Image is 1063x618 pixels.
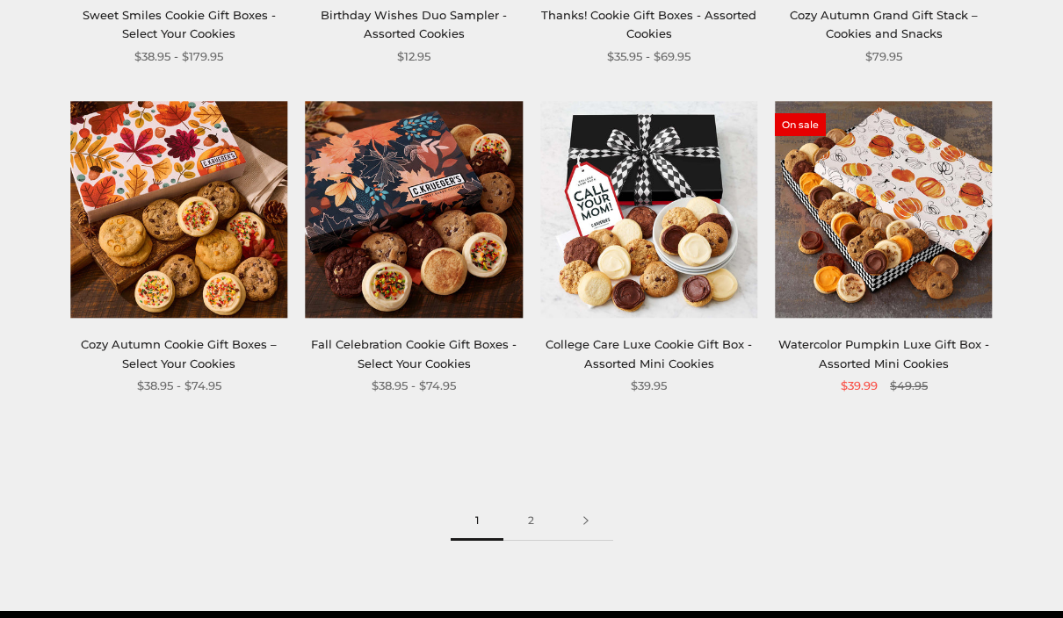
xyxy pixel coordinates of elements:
a: Thanks! Cookie Gift Boxes - Assorted Cookies [541,8,756,40]
span: $38.95 - $74.95 [372,377,456,395]
a: Fall Celebration Cookie Gift Boxes - Select Your Cookies [311,337,517,370]
span: $12.95 [397,47,430,66]
a: Cozy Autumn Grand Gift Stack – Cookies and Snacks [790,8,978,40]
img: Fall Celebration Cookie Gift Boxes - Select Your Cookies [306,101,523,318]
span: On sale [775,113,826,136]
span: $38.95 - $179.95 [134,47,223,66]
a: Next page [559,501,613,541]
span: $39.95 [631,377,667,395]
a: 2 [503,501,559,541]
a: Sweet Smiles Cookie Gift Boxes - Select Your Cookies [83,8,276,40]
a: College Care Luxe Cookie Gift Box - Assorted Mini Cookies [546,337,752,370]
a: Birthday Wishes Duo Sampler - Assorted Cookies [321,8,507,40]
span: 1 [451,501,503,541]
img: Watercolor Pumpkin Luxe Gift Box - Assorted Mini Cookies [775,101,992,318]
span: $49.95 [890,377,928,395]
img: College Care Luxe Cookie Gift Box - Assorted Mini Cookies [540,101,757,318]
img: Cozy Autumn Cookie Gift Boxes – Select Your Cookies [70,101,287,318]
span: $35.95 - $69.95 [607,47,691,66]
span: $38.95 - $74.95 [137,377,221,395]
a: Cozy Autumn Cookie Gift Boxes – Select Your Cookies [81,337,277,370]
iframe: Sign Up via Text for Offers [14,551,182,604]
span: $39.99 [841,377,878,395]
a: Watercolor Pumpkin Luxe Gift Box - Assorted Mini Cookies [778,337,989,370]
span: $79.95 [865,47,902,66]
